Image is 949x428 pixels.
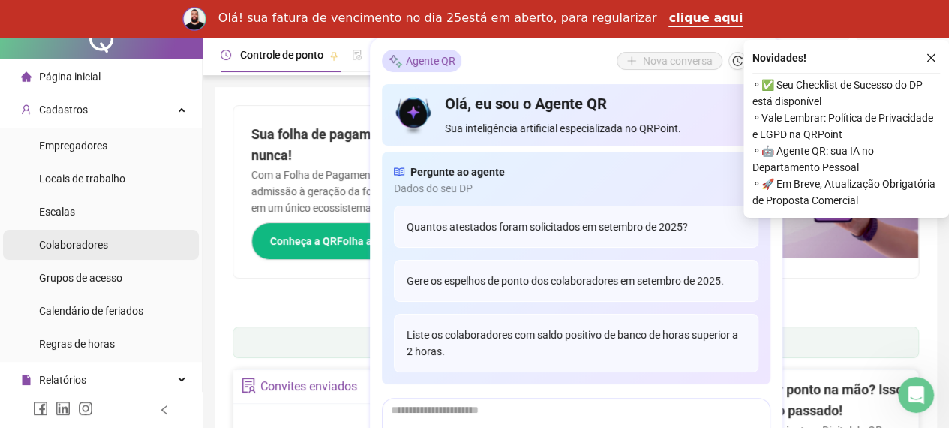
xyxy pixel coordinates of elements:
span: file [21,375,32,385]
a: clique aqui [668,11,743,27]
span: file-done [352,50,362,60]
span: Conheça a QRFolha agora [270,233,394,249]
span: Locais de trabalho [39,173,125,185]
h4: Olá, eu sou o Agente QR [445,93,758,114]
span: Empregadores [39,140,107,152]
h2: Sua folha de pagamento, mais simples do que nunca! [251,124,558,167]
div: Quantos atestados foram solicitados em setembro de 2025? [394,206,758,248]
span: Colaboradores [39,239,108,251]
span: left [159,405,170,415]
span: user-add [21,104,32,115]
span: clock-circle [221,50,231,60]
h2: Assinar ponto na mão? Isso ficou no passado! [737,379,909,422]
span: Controle de ponto [240,49,323,61]
span: Calendário de feriados [39,305,143,317]
span: Cadastros [39,104,88,116]
span: solution [241,378,257,393]
span: linkedin [56,401,71,416]
div: Gere os espelhos de ponto dos colaboradores em setembro de 2025. [394,260,758,302]
span: Regras de horas [39,338,115,350]
span: ⚬ 🤖 Agente QR: sua IA no Departamento Pessoal [752,143,940,176]
span: ⚬ Vale Lembrar: Política de Privacidade e LGPD na QRPoint [752,110,940,143]
span: Escalas [39,206,75,218]
p: Com a Folha de Pagamento QR, você faz tudo em um só lugar: da admissão à geração da folha. Agilid... [251,167,558,216]
span: ⚬ ✅ Seu Checklist de Sucesso do DP está disponível [752,77,940,110]
div: Olá! sua fatura de vencimento no dia 25está em aberto, para regularizar [218,11,657,26]
span: Página inicial [39,71,101,83]
iframe: Intercom live chat [898,377,934,413]
img: Profile image for Rodolfo [182,7,206,31]
span: home [21,71,32,82]
span: Grupos de acesso [39,272,122,284]
span: Pergunte ao agente [410,164,505,180]
span: history [732,56,743,66]
span: facebook [33,401,48,416]
button: Conheça a QRFolha agora [251,222,429,260]
span: close [926,53,936,63]
span: ⚬ 🚀 Em Breve, Atualização Obrigatória de Proposta Comercial [752,176,940,209]
div: Agente QR [382,50,461,72]
span: Dados do seu DP [394,180,758,197]
span: Sua inteligência artificial especializada no QRPoint. [445,120,758,137]
span: pushpin [329,51,338,60]
span: instagram [78,401,93,416]
div: Liste os colaboradores com saldo positivo de banco de horas superior a 2 horas. [394,314,758,372]
span: Novidades ! [752,50,806,66]
div: Convites enviados [260,374,357,399]
img: icon [394,93,434,137]
img: sparkle-icon.fc2bf0ac1784a2077858766a79e2daf3.svg [388,53,403,69]
span: Relatórios [39,374,86,386]
span: read [394,164,404,180]
button: Nova conversa [617,52,722,70]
